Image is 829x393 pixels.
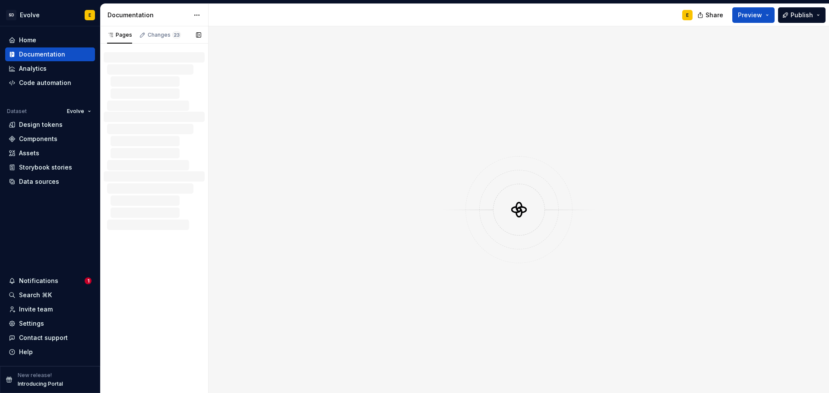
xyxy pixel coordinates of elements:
div: E [686,12,689,19]
a: Documentation [5,47,95,61]
div: Documentation [108,11,189,19]
button: Help [5,345,95,359]
div: Search ⌘K [19,291,52,299]
div: Contact support [19,333,68,342]
button: Notifications1 [5,274,95,288]
a: Home [5,33,95,47]
div: E [89,12,91,19]
div: Invite team [19,305,53,314]
span: Evolve [67,108,84,115]
div: Assets [19,149,39,157]
div: Code automation [19,79,71,87]
div: Analytics [19,64,47,73]
a: Storybook stories [5,160,95,174]
a: Code automation [5,76,95,90]
button: Publish [778,7,826,23]
span: 1 [85,277,92,284]
a: Settings [5,317,95,330]
div: Help [19,348,33,356]
div: Storybook stories [19,163,72,172]
button: Preview [732,7,775,23]
div: Documentation [19,50,65,59]
button: Evolve [63,105,95,117]
div: Settings [19,319,44,328]
div: Design tokens [19,120,63,129]
div: SD [6,10,16,20]
a: Invite team [5,302,95,316]
a: Analytics [5,62,95,75]
button: Search ⌘K [5,288,95,302]
div: Notifications [19,277,58,285]
p: Introducing Portal [18,380,63,387]
a: Components [5,132,95,146]
button: SDEvolveE [2,6,98,24]
span: Publish [791,11,813,19]
div: Changes [148,31,181,38]
span: Preview [738,11,762,19]
span: 23 [172,31,181,38]
div: Pages [107,31,132,38]
div: Dataset [7,108,27,115]
div: Components [19,135,57,143]
a: Data sources [5,175,95,189]
div: Evolve [20,11,40,19]
button: Share [693,7,729,23]
div: Home [19,36,36,44]
div: Data sources [19,177,59,186]
p: New release! [18,372,52,379]
a: Design tokens [5,118,95,132]
button: Contact support [5,331,95,345]
span: Share [706,11,723,19]
a: Assets [5,146,95,160]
